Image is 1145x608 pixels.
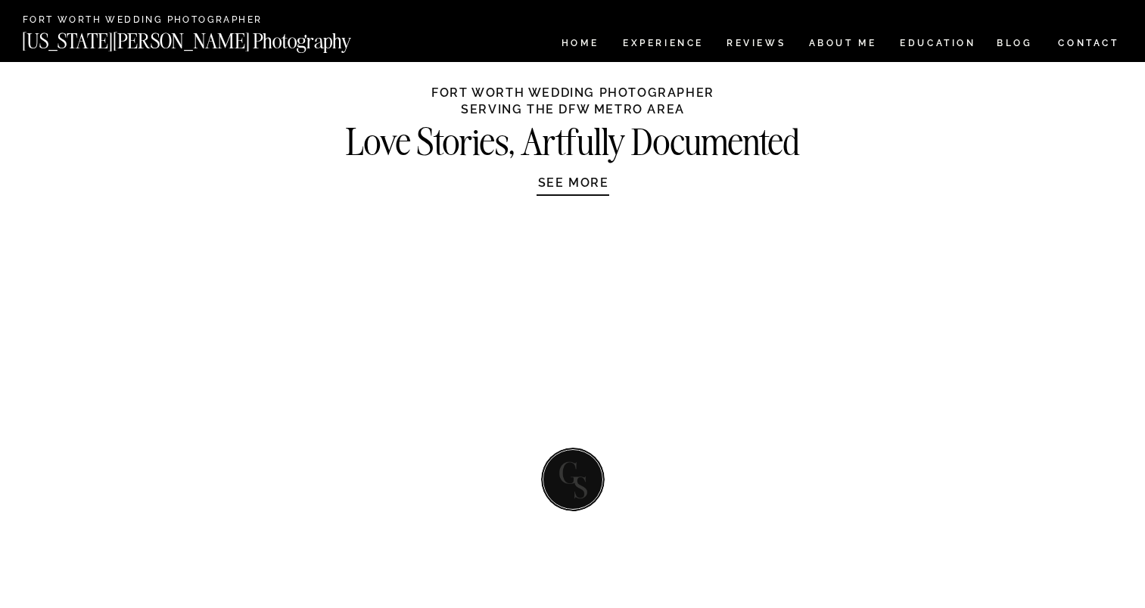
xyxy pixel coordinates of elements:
[431,85,715,115] h1: Fort Worth WEDDING PHOTOGRAPHER ServIng The DFW Metro Area
[23,15,332,26] a: Fort Worth Wedding Photographer
[22,31,402,44] a: [US_STATE][PERSON_NAME] Photography
[623,39,702,51] a: Experience
[727,39,783,51] a: REVIEWS
[808,39,877,51] a: ABOUT ME
[313,125,833,154] h2: Love Stories, Artfully Documented
[997,39,1033,51] a: BLOG
[502,175,646,190] a: SEE MORE
[898,39,978,51] a: EDUCATION
[558,39,602,51] a: HOME
[1057,35,1120,51] a: CONTACT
